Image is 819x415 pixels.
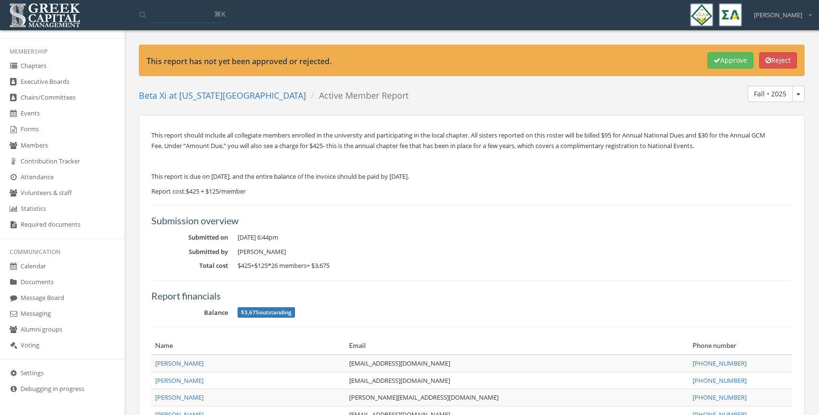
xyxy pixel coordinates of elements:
p: This report should include all collegiate members enrolled in the university and participating in... [151,130,792,151]
button: Approve [707,52,753,69]
li: Active Member Report [306,90,409,102]
span: 26 members [271,261,307,270]
a: [EMAIL_ADDRESS][DOMAIN_NAME] [349,359,450,368]
button: Fall • 2025 [792,86,805,102]
dt: Total cost [151,261,228,270]
a: [EMAIL_ADDRESS][DOMAIN_NAME] [349,376,450,385]
button: Fall • 2025 [748,86,793,102]
a: [PERSON_NAME] [155,359,204,368]
span: [PERSON_NAME] [754,11,802,20]
div: [PERSON_NAME] [748,3,812,20]
a: [PERSON_NAME][EMAIL_ADDRESS][DOMAIN_NAME] [349,393,499,402]
span: $3,675 [311,261,330,270]
span: Report cost: $425 + $125/member [151,187,246,196]
dt: Submitted on [151,233,228,242]
th: Email [345,337,689,355]
span: + [238,261,330,270]
span: ⌘K [214,9,226,19]
span: = [307,261,310,270]
th: Phone number [689,337,792,355]
h5: Report financials [151,290,792,301]
strong: This report has not yet been approved or rejected. [147,56,331,67]
dt: Balance [151,308,228,317]
span: $3,675 [241,309,259,316]
th: Name [151,337,345,355]
a: [PHONE_NUMBER] [693,359,747,368]
a: [PERSON_NAME] [155,376,204,385]
a: [PHONE_NUMBER] [693,376,747,385]
a: [PHONE_NUMBER] [693,393,747,402]
span: outstanding [238,307,295,318]
span: [PERSON_NAME] [238,247,286,256]
span: $125 [254,261,268,270]
a: Beta Xi at [US_STATE][GEOGRAPHIC_DATA] [139,90,306,101]
dt: Submitted by [151,247,228,256]
p: This report is due on [DATE], and the entire balance of the invoice should be paid by [DATE]. [151,171,792,182]
h5: Submission overview [151,215,792,226]
span: [DATE] 6:44pm [238,233,278,242]
button: Reject [759,52,797,69]
span: $425 [238,261,251,270]
a: [PERSON_NAME] [155,393,204,402]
